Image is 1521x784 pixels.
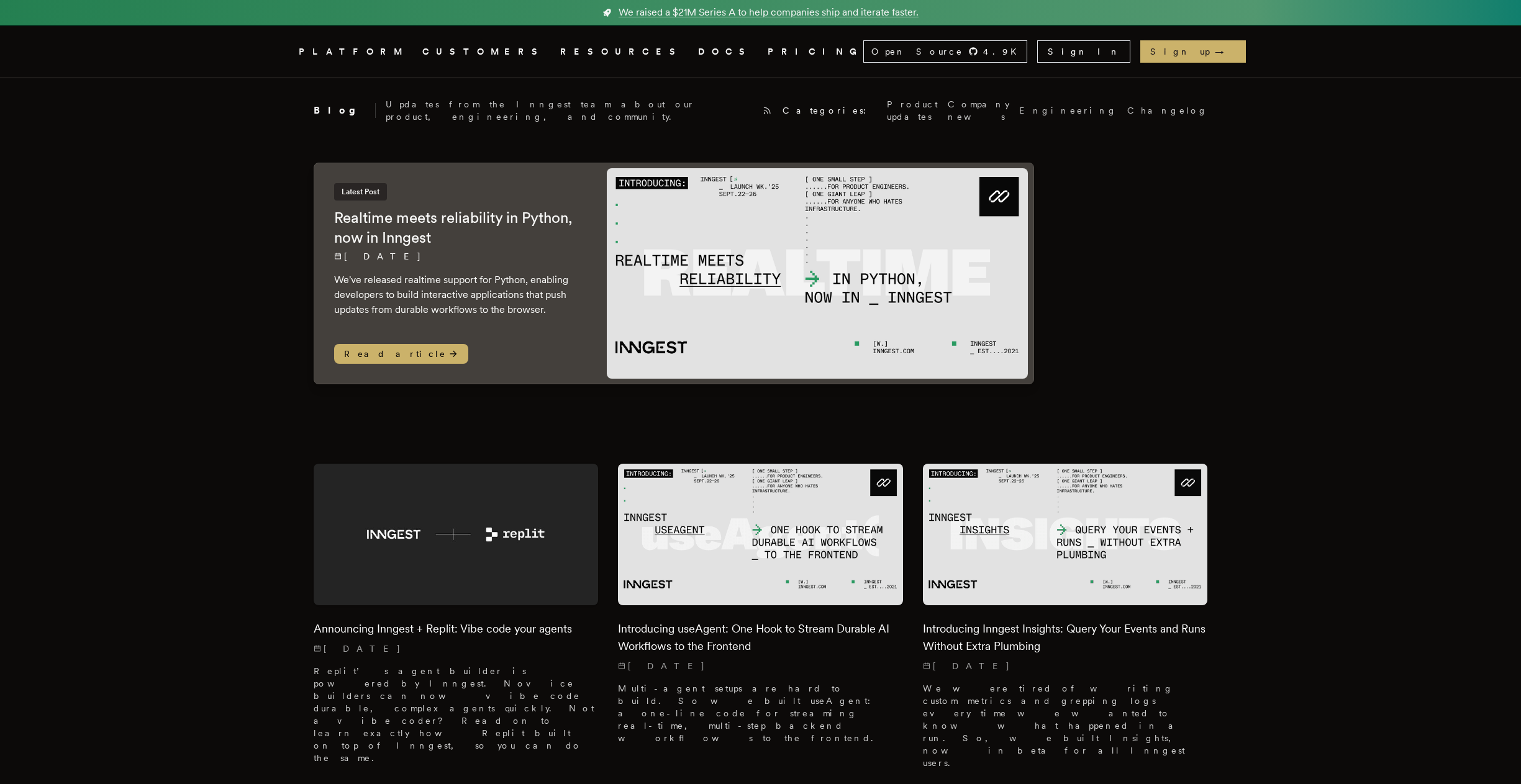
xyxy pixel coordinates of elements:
a: Changelog [1127,104,1208,117]
a: Sign up [1140,40,1246,63]
p: Replit’s agent builder is powered by Inngest. Novice builders can now vibe code durable, complex ... [314,665,599,764]
h2: Realtime meets reliability in Python, now in Inngest [334,208,582,248]
span: We raised a $21M Series A to help companies ship and iterate faster. [619,5,919,20]
span: Open Source [871,45,963,58]
a: CUSTOMERS [422,44,545,60]
h2: Announcing Inngest + Replit: Vibe code your agents [314,620,599,638]
p: Updates from the Inngest team about our product, engineering, and community. [386,98,753,123]
button: RESOURCES [560,44,683,60]
p: We've released realtime support for Python, enabling developers to build interactive applications... [334,273,582,317]
a: Sign In [1037,40,1130,63]
h2: Blog [314,103,376,118]
img: Featured image for Announcing Inngest + Replit: Vibe code your agents blog post [314,464,599,606]
a: Product updates [887,98,938,123]
p: [DATE] [314,642,599,655]
button: PLATFORM [299,44,407,60]
nav: Global [264,25,1258,78]
h2: Introducing useAgent: One Hook to Stream Durable AI Workflows to the Frontend [618,620,903,655]
a: Featured image for Introducing Inngest Insights: Query Your Events and Runs Without Extra Plumbin... [923,464,1208,780]
span: → [1215,45,1236,58]
p: We were tired of writing custom metrics and grepping logs every time we wanted to know what happe... [923,682,1208,769]
a: Engineering [1019,104,1117,117]
img: Featured image for Introducing useAgent: One Hook to Stream Durable AI Workflows to the Frontend ... [618,464,903,606]
p: [DATE] [334,250,582,263]
a: Company news [948,98,1009,123]
a: Latest PostRealtime meets reliability in Python, now in Inngest[DATE] We've released realtime sup... [314,163,1034,384]
a: Featured image for Introducing useAgent: One Hook to Stream Durable AI Workflows to the Frontend ... [618,464,903,755]
img: Featured image for Introducing Inngest Insights: Query Your Events and Runs Without Extra Plumbin... [923,464,1208,606]
span: 4.9 K [983,45,1024,58]
p: [DATE] [618,660,903,672]
p: [DATE] [923,660,1208,672]
span: Categories: [783,104,877,117]
p: Multi-agent setups are hard to build. So we built useAgent: a one-line code for streaming real-ti... [618,682,903,744]
a: Featured image for Announcing Inngest + Replit: Vibe code your agents blog postAnnouncing Inngest... [314,464,599,775]
span: Latest Post [334,183,387,201]
a: PRICING [768,44,863,60]
a: DOCS [698,44,753,60]
h2: Introducing Inngest Insights: Query Your Events and Runs Without Extra Plumbing [923,620,1208,655]
img: Featured image for Realtime meets reliability in Python, now in Inngest blog post [607,168,1028,379]
span: Read article [334,344,468,364]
